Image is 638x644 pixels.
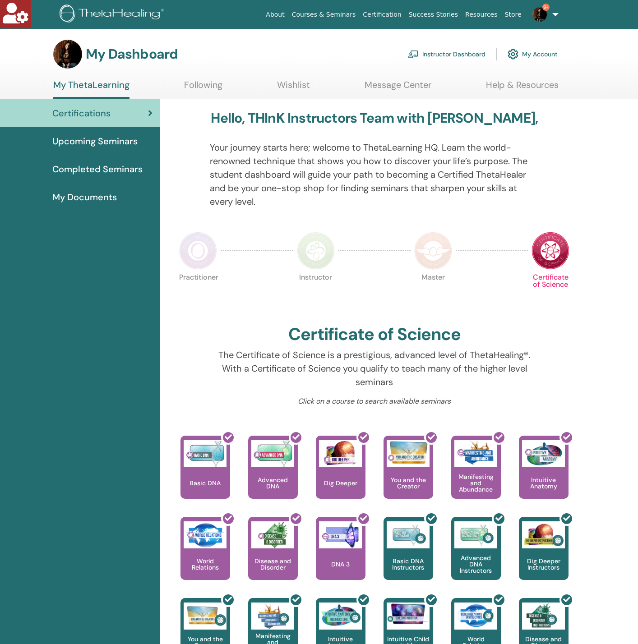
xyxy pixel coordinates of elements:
a: Manifesting and Abundance Manifesting and Abundance [451,436,501,517]
img: Intuitive Child In Me Instructors [387,603,430,625]
a: Certification [359,6,405,23]
img: Manifesting and Abundance Instructors [251,603,294,630]
p: Manifesting and Abundance [451,474,501,492]
img: Advanced DNA [251,440,294,467]
img: Basic DNA [184,440,227,467]
a: My ThetaLearning [53,79,129,99]
img: DNA 3 [319,521,362,548]
a: Following [184,79,222,97]
img: Dig Deeper [319,440,362,467]
img: Practitioner [179,232,217,270]
span: Completed Seminars [52,162,143,176]
a: Wishlist [277,79,310,97]
img: Disease and Disorder [251,521,294,548]
span: Certifications [52,106,111,120]
img: You and the Creator [387,440,430,465]
p: Click on a course to search available seminars [210,396,539,407]
a: World Relations World Relations [180,517,230,598]
a: Dig Deeper Dig Deeper [316,436,365,517]
a: Disease and Disorder Disease and Disorder [248,517,298,598]
p: Dig Deeper [320,480,361,486]
img: default.jpg [532,7,547,22]
p: Certificate of Science [532,274,569,312]
img: Basic DNA Instructors [387,521,430,548]
p: You and the Creator [384,477,433,489]
img: Advanced DNA Instructors [454,521,497,548]
a: Dig Deeper Instructors Dig Deeper Instructors [519,517,569,598]
h3: My Dashboard [86,46,178,62]
p: Master [414,274,452,312]
p: The Certificate of Science is a prestigious, advanced level of ThetaHealing®. With a Certificate ... [210,348,539,389]
a: Success Stories [405,6,462,23]
p: Dig Deeper Instructors [519,558,569,570]
img: Instructor [297,232,335,270]
p: Instructor [297,274,335,312]
span: My Documents [52,190,117,204]
img: Intuitive Anatomy Instructors [319,603,362,630]
img: Master [414,232,452,270]
p: Advanced DNA [248,477,298,489]
a: About [262,6,288,23]
img: World Relations Instructors [454,603,497,630]
img: cog.svg [508,46,518,62]
a: Message Center [365,79,431,97]
p: Advanced DNA Instructors [451,555,501,574]
img: chalkboard-teacher.svg [408,50,419,58]
img: Manifesting and Abundance [454,440,497,467]
img: Dig Deeper Instructors [522,521,565,548]
p: Your journey starts here; welcome to ThetaLearning HQ. Learn the world-renowned technique that sh... [210,141,539,208]
img: Certificate of Science [532,232,569,270]
a: DNA 3 DNA 3 [316,517,365,598]
img: World Relations [184,521,227,548]
img: default.jpg [53,40,82,69]
a: Advanced DNA Advanced DNA [248,436,298,517]
a: Intuitive Anatomy Intuitive Anatomy [519,436,569,517]
a: Instructor Dashboard [408,44,485,64]
p: Basic DNA Instructors [384,558,433,570]
img: logo.png [60,5,167,25]
p: Disease and Disorder [248,558,298,570]
a: Courses & Seminars [288,6,360,23]
img: Intuitive Anatomy [522,440,565,467]
p: Intuitive Anatomy [519,477,569,489]
span: Upcoming Seminars [52,134,138,148]
a: You and the Creator You and the Creator [384,436,433,517]
img: Disease and Disorder Instructors [522,603,565,630]
h3: Hello, THInK Instructors Team with [PERSON_NAME], [211,110,538,126]
a: Help & Resources [486,79,559,97]
a: My Account [508,44,558,64]
a: Advanced DNA Instructors Advanced DNA Instructors [451,517,501,598]
p: World Relations [180,558,230,570]
a: Store [501,6,525,23]
p: Practitioner [179,274,217,312]
span: 9+ [542,4,550,11]
h2: Certificate of Science [288,324,461,345]
a: Resources [462,6,501,23]
a: Basic DNA Instructors Basic DNA Instructors [384,517,433,598]
img: You and the Creator Instructors [184,603,227,630]
a: Basic DNA Basic DNA [180,436,230,517]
